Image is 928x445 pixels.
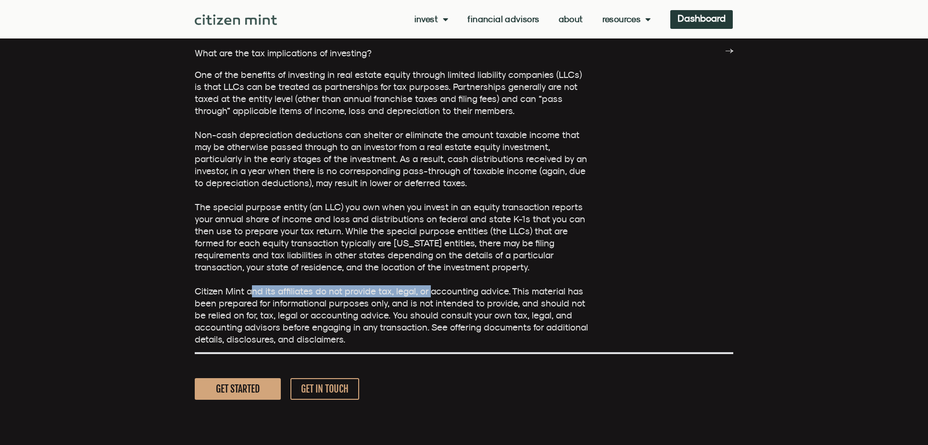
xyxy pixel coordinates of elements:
a: GET STARTED [195,378,281,400]
nav: Menu [414,14,651,24]
span: GET STARTED [216,383,260,395]
div: What are the tax implications of investing? [195,38,733,69]
a: Resources [602,14,651,24]
a: What are the tax implications of investing? [195,48,372,58]
a: Dashboard [670,10,733,29]
a: About [559,14,583,24]
div: What are the tax implications of investing? [195,69,733,353]
a: Invest [414,14,449,24]
span: One of the benefits of investing in real estate equity through limited liability companies (LLCs)... [195,69,588,344]
a: Financial Advisors [467,14,539,24]
img: Citizen Mint [195,14,277,25]
a: GET IN TOUCH [290,378,359,400]
span: GET IN TOUCH [301,383,349,395]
